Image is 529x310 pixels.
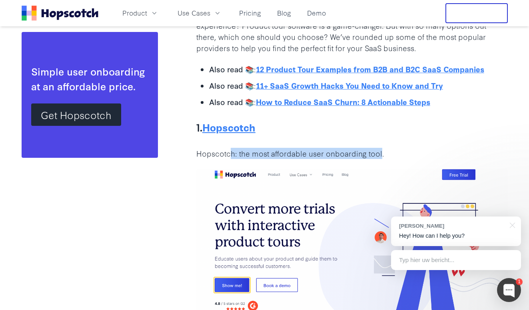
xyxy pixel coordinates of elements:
[209,64,508,75] p: :
[304,6,329,20] a: Demo
[399,232,513,240] p: Hey! How can I help you?
[399,222,505,230] div: [PERSON_NAME]
[196,148,508,159] p: Hopscotch: the most affordable user onboarding tool.
[178,8,210,18] span: Use Cases
[196,9,508,54] p: Looking to boost adoption rates, reduce customer support costs, and enhance the user experience? ...
[274,6,294,20] a: Blog
[31,64,148,93] div: Simple user onboarding at an affordable price.
[516,278,523,285] div: 1
[445,3,508,23] button: Free Trial
[391,250,521,270] div: Typ hier uw bericht...
[375,231,387,243] img: Mark Spera
[256,80,443,91] a: 11+ SaaS Growth Hacks You Need to Know and Try
[209,80,508,91] p: :
[256,96,430,107] a: How to Reduce SaaS Churn: 8 Actionable Steps
[118,6,163,20] button: Product
[209,64,254,74] b: Also read 📚
[173,6,226,20] button: Use Cases
[209,96,254,107] b: Also read 📚
[196,123,202,134] b: 1.
[31,103,121,125] a: Get Hopscotch
[236,6,264,20] a: Pricing
[256,64,484,74] a: 12 Product Tour Examples from B2B and B2C SaaS Companies
[122,8,147,18] span: Product
[22,6,98,21] a: Home
[202,120,256,134] a: Hopscotch
[209,80,254,91] b: Also read 📚
[209,96,508,107] p: :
